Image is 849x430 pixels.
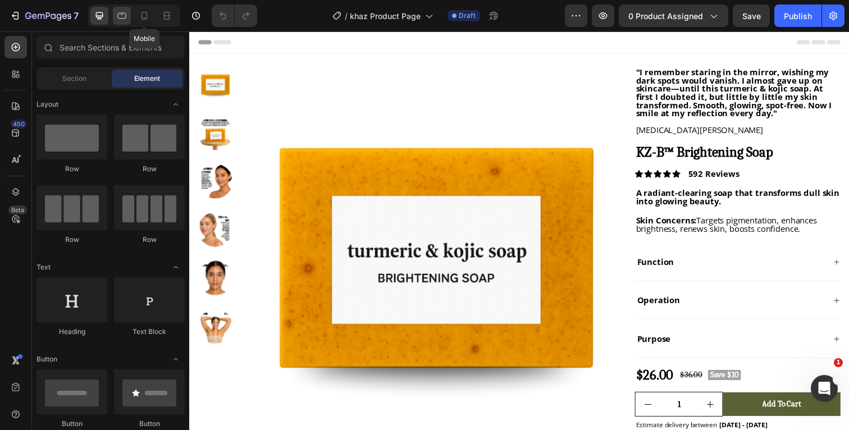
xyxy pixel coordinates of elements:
p: 7 [74,9,79,22]
span: Section [62,74,86,84]
button: Publish [774,4,821,27]
div: Row [114,235,185,245]
div: $36.00 [500,346,525,356]
p: Function [457,231,495,240]
iframe: Intercom live chat [811,375,838,402]
span: khaz Product Page [350,10,421,22]
p: Operation [457,271,501,279]
button: decrement [455,369,481,393]
input: quantity [481,369,519,393]
div: Row [36,164,107,174]
button: 0 product assigned [619,4,728,27]
span: Toggle open [167,350,185,368]
button: increment [519,369,544,393]
button: Save [733,4,770,27]
p: 592 Reviews [509,141,562,150]
span: Estimate delivery between [456,397,538,406]
p: Purpose [457,310,491,318]
span: Layout [36,99,58,109]
span: Targets pigmentation, enhances brightness, renews skin, boosts confidence. [456,187,641,207]
span: Button [36,354,57,364]
h1: KZ-B™ Brightening Soap [455,115,665,131]
div: $26.00 [455,343,495,359]
span: Text [36,262,51,272]
div: Button [36,419,107,429]
div: Row [114,164,185,174]
span: [MEDICAL_DATA][PERSON_NAME] [456,95,586,106]
button: Add to cart [545,369,665,393]
strong: Skin Concerns: [456,187,518,199]
span: 0 product assigned [628,10,703,22]
div: Heading [36,327,107,337]
div: Row [36,235,107,245]
span: Toggle open [167,95,185,113]
span: A radiant-clearing soap that transforms dull skin into glowing beauty. [456,159,664,179]
span: Toggle open [167,258,185,276]
span: Element [134,74,160,84]
span: 1 [834,358,843,367]
div: Beta [8,205,27,214]
div: Add to cart [585,377,625,385]
div: Publish [784,10,812,22]
button: 7 [4,4,84,27]
pre: Save $10 [530,346,563,356]
div: Text Block [114,327,185,337]
strong: "I remember staring in the mirror, wishing my dark spots would vanish. I almost gave up on skinca... [456,36,656,89]
input: Search Sections & Elements [36,36,185,58]
span: Save [742,11,761,21]
span: Draft [459,11,476,21]
span: [DATE] - [DATE] [541,397,590,406]
span: / [345,10,348,22]
div: 450 [11,120,27,129]
div: Button [114,419,185,429]
div: Undo/Redo [212,4,257,27]
iframe: Design area [189,31,849,430]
